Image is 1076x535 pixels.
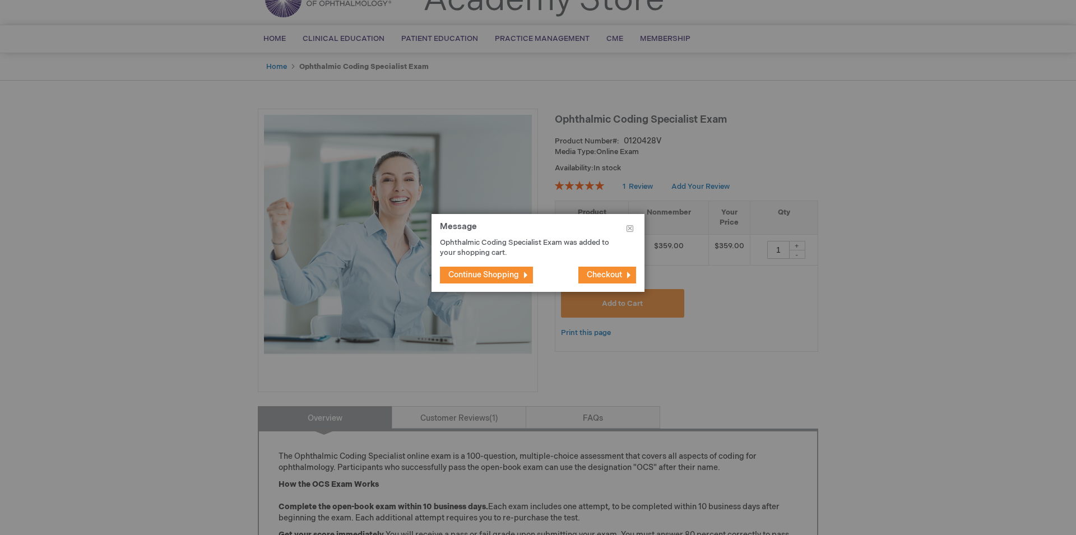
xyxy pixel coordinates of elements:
h1: Message [440,222,636,238]
p: Ophthalmic Coding Specialist Exam was added to your shopping cart. [440,238,619,258]
span: Checkout [587,270,622,280]
button: Checkout [578,267,636,283]
span: Continue Shopping [448,270,519,280]
button: Continue Shopping [440,267,533,283]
